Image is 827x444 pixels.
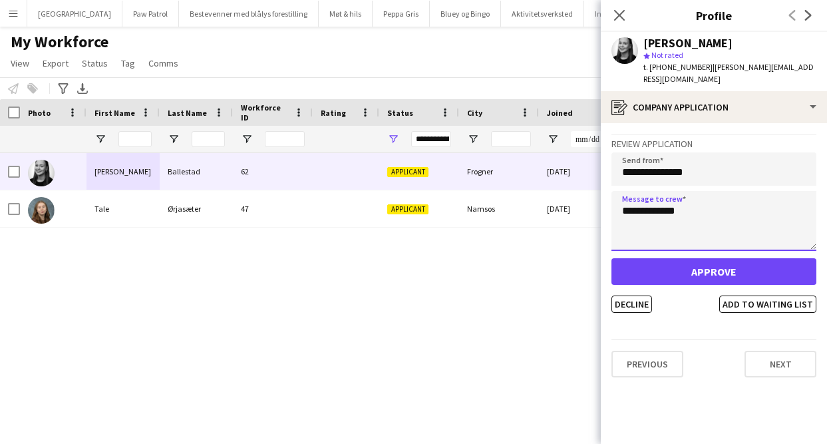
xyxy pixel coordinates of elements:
[611,296,652,313] button: Decline
[143,55,184,72] a: Comms
[233,153,313,190] div: 62
[547,133,559,145] button: Open Filter Menu
[160,190,233,227] div: Ørjasæter
[539,190,619,227] div: [DATE]
[387,167,428,177] span: Applicant
[719,296,816,313] button: Add to waiting list
[491,131,531,147] input: City Filter Input
[321,108,346,118] span: Rating
[601,7,827,24] h3: Profile
[77,55,113,72] a: Status
[86,190,160,227] div: Tale
[86,153,160,190] div: [PERSON_NAME]
[28,197,55,224] img: Tale Ørjasæter
[27,1,122,27] button: [GEOGRAPHIC_DATA]
[11,57,29,69] span: View
[501,1,584,27] button: Aktivitetsverksted
[319,1,373,27] button: Møt & hils
[601,91,827,123] div: Company application
[55,81,71,97] app-action-btn: Advanced filters
[160,153,233,190] div: Ballestad
[611,258,816,285] button: Approve
[233,190,313,227] div: 47
[148,57,178,69] span: Comms
[28,108,51,118] span: Photo
[459,153,539,190] div: Frogner
[611,138,816,150] h3: Review Application
[241,133,253,145] button: Open Filter Menu
[168,133,180,145] button: Open Filter Menu
[651,50,683,60] span: Not rated
[643,62,814,84] span: | [PERSON_NAME][EMAIL_ADDRESS][DOMAIN_NAME]
[28,160,55,186] img: Nelia Ballestad
[584,1,619,27] button: Info
[643,37,733,49] div: [PERSON_NAME]
[265,131,305,147] input: Workforce ID Filter Input
[11,32,108,52] span: My Workforce
[744,351,816,377] button: Next
[168,108,207,118] span: Last Name
[94,133,106,145] button: Open Filter Menu
[37,55,74,72] a: Export
[179,1,319,27] button: Bestevenner med blålys forestilling
[467,133,479,145] button: Open Filter Menu
[430,1,501,27] button: Bluey og Bingo
[387,204,428,214] span: Applicant
[116,55,140,72] a: Tag
[82,57,108,69] span: Status
[387,108,413,118] span: Status
[611,351,683,377] button: Previous
[192,131,225,147] input: Last Name Filter Input
[387,133,399,145] button: Open Filter Menu
[241,103,289,122] span: Workforce ID
[121,57,135,69] span: Tag
[118,131,152,147] input: First Name Filter Input
[94,108,135,118] span: First Name
[539,153,619,190] div: [DATE]
[547,108,573,118] span: Joined
[43,57,69,69] span: Export
[75,81,90,97] app-action-btn: Export XLSX
[5,55,35,72] a: View
[467,108,482,118] span: City
[373,1,430,27] button: Peppa Gris
[571,131,611,147] input: Joined Filter Input
[122,1,179,27] button: Paw Patrol
[459,190,539,227] div: Namsos
[643,62,713,72] span: t. [PHONE_NUMBER]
